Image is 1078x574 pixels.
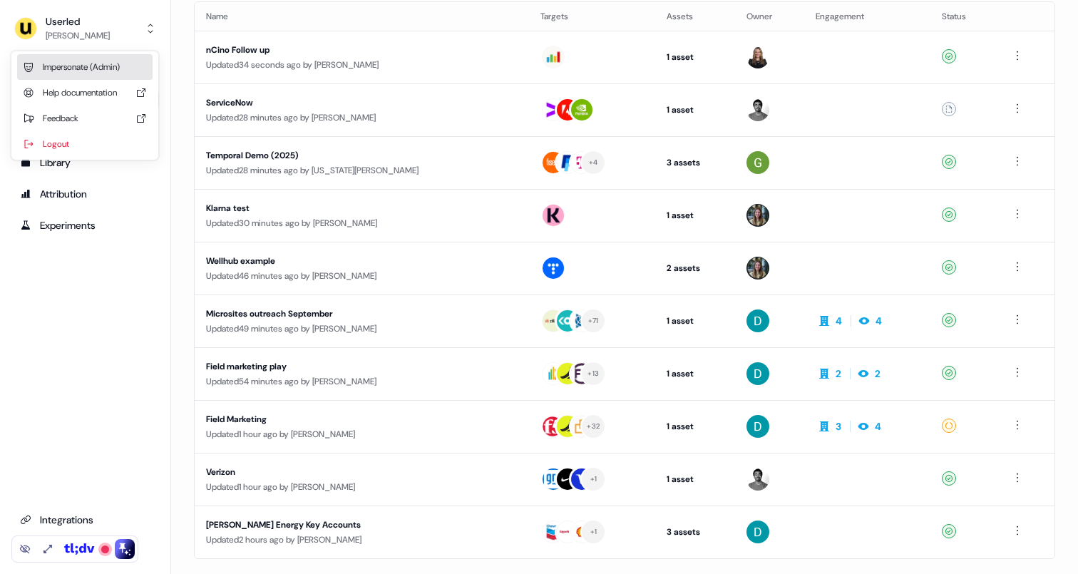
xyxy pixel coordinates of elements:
div: Userled [46,14,110,29]
div: Userled[PERSON_NAME] [11,51,158,160]
div: Logout [17,131,153,157]
div: Help documentation [17,80,153,106]
div: Impersonate (Admin) [17,54,153,80]
button: Userled[PERSON_NAME] [11,11,159,46]
div: Feedback [17,106,153,131]
div: [PERSON_NAME] [46,29,110,43]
